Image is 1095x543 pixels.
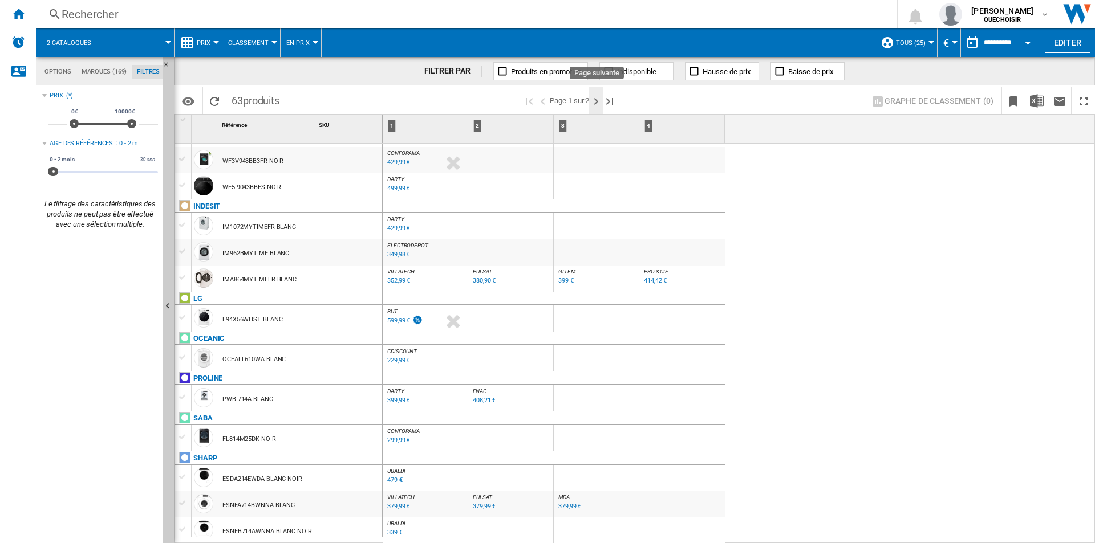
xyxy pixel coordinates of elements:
div: 479 € [387,476,403,484]
div: IMA864MYTIMEFR BLANC [222,267,297,293]
div: 2 catalogues [42,28,168,57]
div: FILTRER PAR [424,66,482,77]
div: Mise à jour : mardi 26 août 2025 07:04 [557,501,581,512]
button: >Page précédente [536,87,550,114]
span: Classement [228,39,269,47]
span: PRO & CIE [644,268,668,275]
span: Baisse de prix [788,67,833,76]
div: Sélectionnez 1 à 3 sites en cliquant sur les cellules afin d'afficher un graphe de classement [863,87,1002,115]
div: 2 [473,120,481,132]
div: 379,99 € [473,503,496,510]
button: Indisponible [599,62,674,80]
button: Open calendar [1017,31,1038,51]
div: VILLATECH 379,99 € [385,494,465,520]
div: OCEALL610WA BLANC [222,346,286,373]
div: 599,99 € [387,317,410,324]
div: Le filtrage des caractéristiques des produits ne peut pas être effectué avec une sélection multiple. [42,199,158,230]
md-menu: Currency [938,28,961,57]
button: Masquer [163,57,176,77]
div: PULSAT 379,99 € [471,494,551,520]
button: En Prix [286,28,315,57]
button: Télécharger au format Excel [1025,87,1048,114]
span: CONFORAMA [387,150,420,156]
span: produits [243,95,279,107]
div: 3 [556,115,639,143]
span: 0€ [70,107,80,116]
button: md-calendar [961,31,984,54]
div: CDISCOUNT 229,99 € [385,348,465,374]
button: Envoyer ce rapport par email [1048,87,1071,114]
md-tab-item: Marques (169) [76,65,132,79]
span: Référence [222,122,247,128]
div: Mise à jour : mardi 26 août 2025 12:26 [471,395,496,406]
md-tab-item: Filtres [132,65,165,79]
div: Mise à jour : mardi 26 août 2025 04:47 [386,501,410,512]
div: 3 [559,120,567,132]
div: Mise à jour : mardi 26 août 2025 07:01 [471,275,496,287]
div: ELECTRODEPOT 349,98 € [385,242,465,268]
span: FNAC [473,388,486,394]
div: Mise à jour : mardi 26 août 2025 04:47 [386,275,410,287]
div: 399,99 € [387,397,410,404]
button: 2 catalogues [47,28,103,57]
div: Prix [50,91,63,100]
span: Hausse de prix [703,67,751,76]
div: Mise à jour : mardi 26 août 2025 04:34 [386,527,403,538]
div: GITEM 399 € [556,268,636,295]
div: DARTY 399,99 € [385,388,465,414]
div: Mise à jour : mardi 26 août 2025 04:37 [386,475,403,486]
div: : 0 - 2 m. [116,139,158,148]
button: Hausse de prix [685,62,759,80]
div: PWBI714A BLANC [222,386,273,413]
div: 1 [385,115,468,143]
span: PULSAT [473,268,492,275]
button: Options [177,91,200,111]
div: 380,90 € [473,277,496,284]
span: Produits en promotion [511,67,582,76]
div: € [943,28,955,57]
span: Prix [197,39,210,47]
div: WF5I9043BBFS NOIR [222,174,281,201]
div: 379,99 € [387,503,410,510]
div: 499,99 € [387,185,410,192]
div: Cliquez pour filtrer sur cette marque [193,199,220,213]
span: 2 catalogues [47,39,91,47]
div: ESNFA714BWNNA BLANC [222,492,295,518]
div: Rechercher [62,6,867,22]
div: WF3V943BB3FR NOIR [222,148,283,174]
span: € [943,37,949,49]
div: Mise à jour : mardi 26 août 2025 11:37 [557,275,574,287]
div: 1 [388,120,396,132]
span: ELECTRODEPOT [387,242,428,248]
div: 399 € [558,277,574,284]
div: PULSAT 380,90 € [471,268,551,295]
div: Mise à jour : mardi 26 août 2025 04:25 [386,315,423,326]
span: 30 ans [138,155,156,164]
md-tab-item: Options [39,65,76,79]
div: Sort None [194,115,217,132]
span: DARTY [387,176,404,182]
span: UBALDI [387,468,405,474]
div: ESDA214EWDA BLANC NOIR [222,466,302,492]
span: SKU [319,122,330,128]
div: Mise à jour : mardi 26 août 2025 12:51 [386,395,410,406]
div: MDA 379,99 € [556,494,636,520]
div: CONFORAMA 429,99 € [385,150,465,176]
span: UBALDI [387,520,405,526]
button: Baisse de prix [770,62,845,80]
div: TOUS (25) [881,28,931,57]
div: 2 [471,115,553,143]
img: excel-24x24.png [1030,94,1044,108]
button: Page suivante [589,87,603,114]
div: Age des références [50,139,113,148]
div: IM962BMYTIME BLANC [222,240,289,267]
div: 229,99 € [387,357,410,364]
div: F94X56WHST BLANC [222,307,282,333]
div: 429,99 € [387,158,410,166]
b: QUECHOISIR [984,16,1021,23]
div: BUT 599,99 € [385,308,465,334]
div: 414,42 € [644,277,667,284]
div: 429,99 € [387,224,410,232]
div: 299,99 € [387,436,410,444]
